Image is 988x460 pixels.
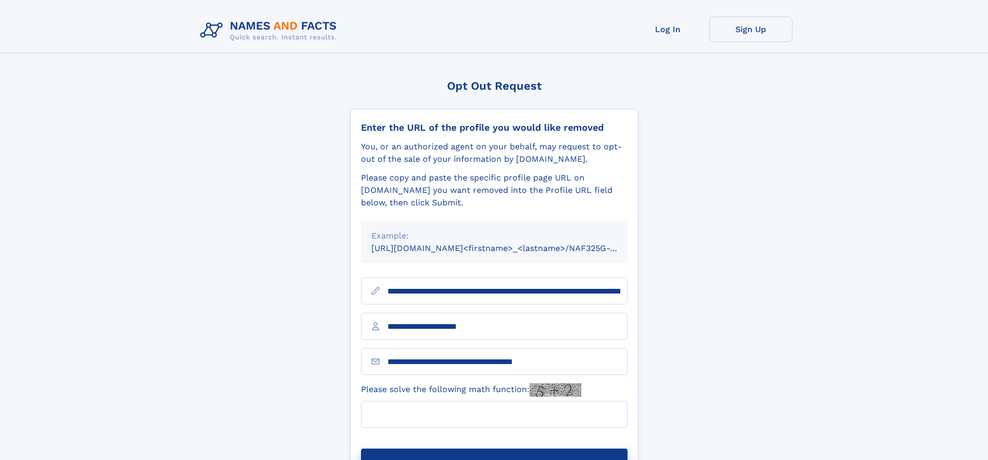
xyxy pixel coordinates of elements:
div: Enter the URL of the profile you would like removed [361,122,628,133]
label: Please solve the following math function: [361,383,581,397]
div: Opt Out Request [350,79,638,92]
div: You, or an authorized agent on your behalf, may request to opt-out of the sale of your informatio... [361,141,628,165]
img: Logo Names and Facts [196,17,345,45]
div: Example: [371,230,617,242]
div: Please copy and paste the specific profile page URL on [DOMAIN_NAME] you want removed into the Pr... [361,172,628,209]
small: [URL][DOMAIN_NAME]<firstname>_<lastname>/NAF325G-xxxxxxxx [371,243,647,253]
a: Log In [627,17,709,42]
a: Sign Up [709,17,792,42]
